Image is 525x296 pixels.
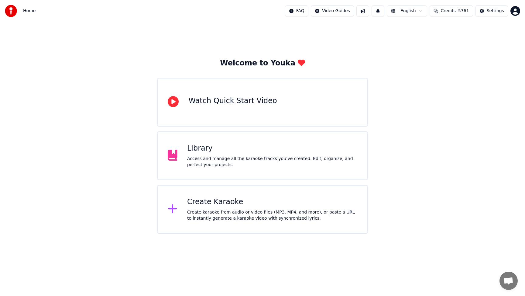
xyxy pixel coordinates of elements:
button: FAQ [285,5,308,16]
div: Create Karaoke [187,197,357,207]
div: Welcome to Youka [220,58,305,68]
nav: breadcrumb [23,8,36,14]
div: Settings [487,8,504,14]
span: Credits [441,8,456,14]
span: 5761 [458,8,469,14]
span: Home [23,8,36,14]
a: Open chat [499,272,518,290]
div: Create karaoke from audio or video files (MP3, MP4, and more), or paste a URL to instantly genera... [187,209,357,221]
img: youka [5,5,17,17]
div: Library [187,144,357,153]
button: Video Guides [311,5,354,16]
div: Access and manage all the karaoke tracks you’ve created. Edit, organize, and perfect your projects. [187,156,357,168]
div: Watch Quick Start Video [188,96,277,106]
button: Credits5761 [430,5,473,16]
button: Settings [475,5,508,16]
